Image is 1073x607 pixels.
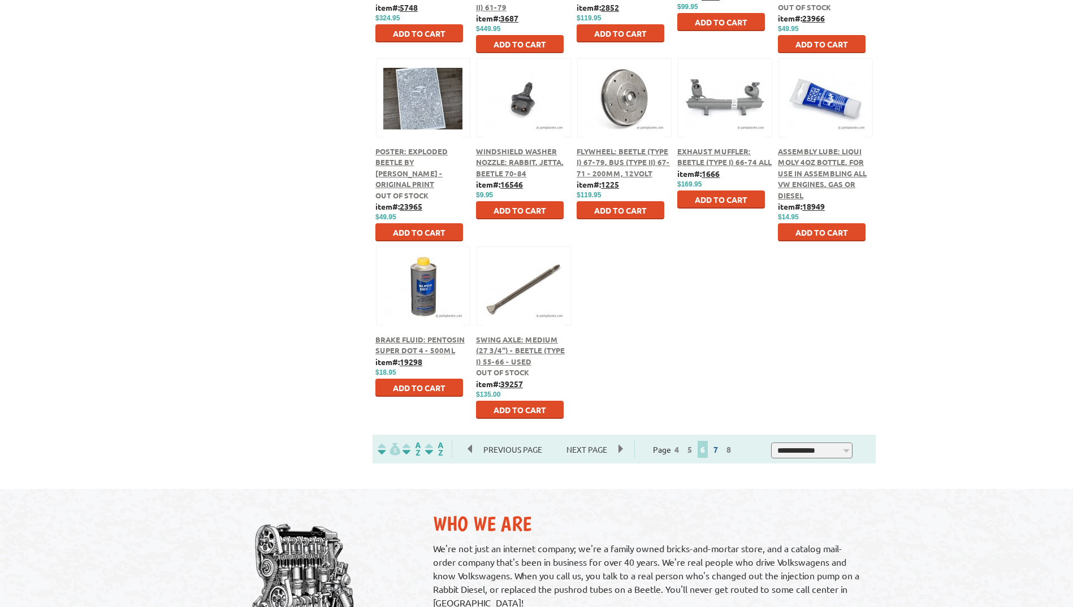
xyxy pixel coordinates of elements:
span: $49.95 [778,25,799,33]
a: Assembly Lube: Liqui Moly 4oz Bottle, for use in assembling all VW engines, Gas or Diesel [778,146,867,200]
u: 16546 [500,179,523,189]
span: Add to Cart [594,205,647,215]
b: item#: [476,179,523,189]
img: Sort by Headline [400,443,423,456]
span: $49.95 [375,213,396,221]
img: Sort by Sales Rank [423,443,445,456]
u: 5748 [400,2,418,12]
b: item#: [476,13,518,23]
u: 18949 [802,201,825,211]
button: Add to Cart [677,13,765,31]
img: filterpricelow.svg [378,443,400,456]
span: $169.95 [677,180,702,188]
b: item#: [577,179,619,189]
b: item#: [577,2,619,12]
a: Poster: Exploded Beetle by [PERSON_NAME] - Original Print [375,146,448,189]
button: Add to Cart [375,379,463,397]
a: Brake Fluid: Pentosin Super DOT 4 - 500ml [375,335,465,355]
span: Add to Cart [594,28,647,38]
span: $119.95 [577,14,601,22]
span: Add to Cart [393,28,445,38]
button: Add to Cart [577,201,664,219]
span: $18.95 [375,368,396,376]
u: 19298 [400,357,422,367]
button: Add to Cart [375,24,463,42]
button: Add to Cart [778,35,866,53]
span: Add to Cart [795,39,848,49]
span: $99.95 [677,3,698,11]
span: 6 [698,441,708,458]
span: $119.95 [577,191,601,199]
a: 8 [724,444,734,454]
b: item#: [778,13,825,23]
b: item#: [778,201,825,211]
u: 1225 [601,179,619,189]
span: $324.95 [375,14,400,22]
u: 2852 [601,2,619,12]
a: Next Page [555,444,618,454]
span: Add to Cart [393,227,445,237]
u: 23965 [400,201,422,211]
span: Add to Cart [494,39,546,49]
button: Add to Cart [476,401,564,419]
span: Next Page [555,441,618,458]
span: Previous Page [472,441,553,458]
a: Swing Axle: Medium (27 3/4") - Beetle (Type I) 55-66 - Used [476,335,565,366]
b: item#: [375,2,418,12]
button: Add to Cart [375,223,463,241]
a: Exhaust Muffler: Beetle (Type I) 66-74 All [677,146,772,167]
a: Windshield Washer Nozzle: Rabbit, Jetta, Beetle 70-84 [476,146,564,178]
div: Page [634,440,753,458]
span: Out of stock [778,2,831,12]
span: Add to Cart [494,405,546,415]
span: Add to Cart [695,194,747,205]
b: item#: [677,168,720,179]
a: Previous Page [468,444,555,454]
button: Add to Cart [778,223,866,241]
b: item#: [476,379,523,389]
b: item#: [375,201,422,211]
span: Add to Cart [393,383,445,393]
span: $135.00 [476,391,500,398]
a: Flywheel: Beetle (Type I) 67-79, Bus (Type II) 67-71 - 200mm, 12volt [577,146,670,178]
a: 7 [711,444,721,454]
button: Add to Cart [677,190,765,209]
a: 4 [672,444,682,454]
span: Add to Cart [795,227,848,237]
u: 1666 [702,168,720,179]
span: Out of stock [476,367,529,377]
u: 3687 [500,13,518,23]
u: 23966 [802,13,825,23]
button: Add to Cart [476,35,564,53]
span: Out of stock [375,190,429,200]
span: Add to Cart [695,17,747,27]
span: $14.95 [778,213,799,221]
span: $9.95 [476,191,493,199]
span: $449.95 [476,25,500,33]
button: Add to Cart [476,201,564,219]
span: Add to Cart [494,205,546,215]
b: item#: [375,357,422,367]
button: Add to Cart [577,24,664,42]
u: 39257 [500,379,523,389]
a: 5 [685,444,695,454]
h2: Who We Are [433,511,864,536]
